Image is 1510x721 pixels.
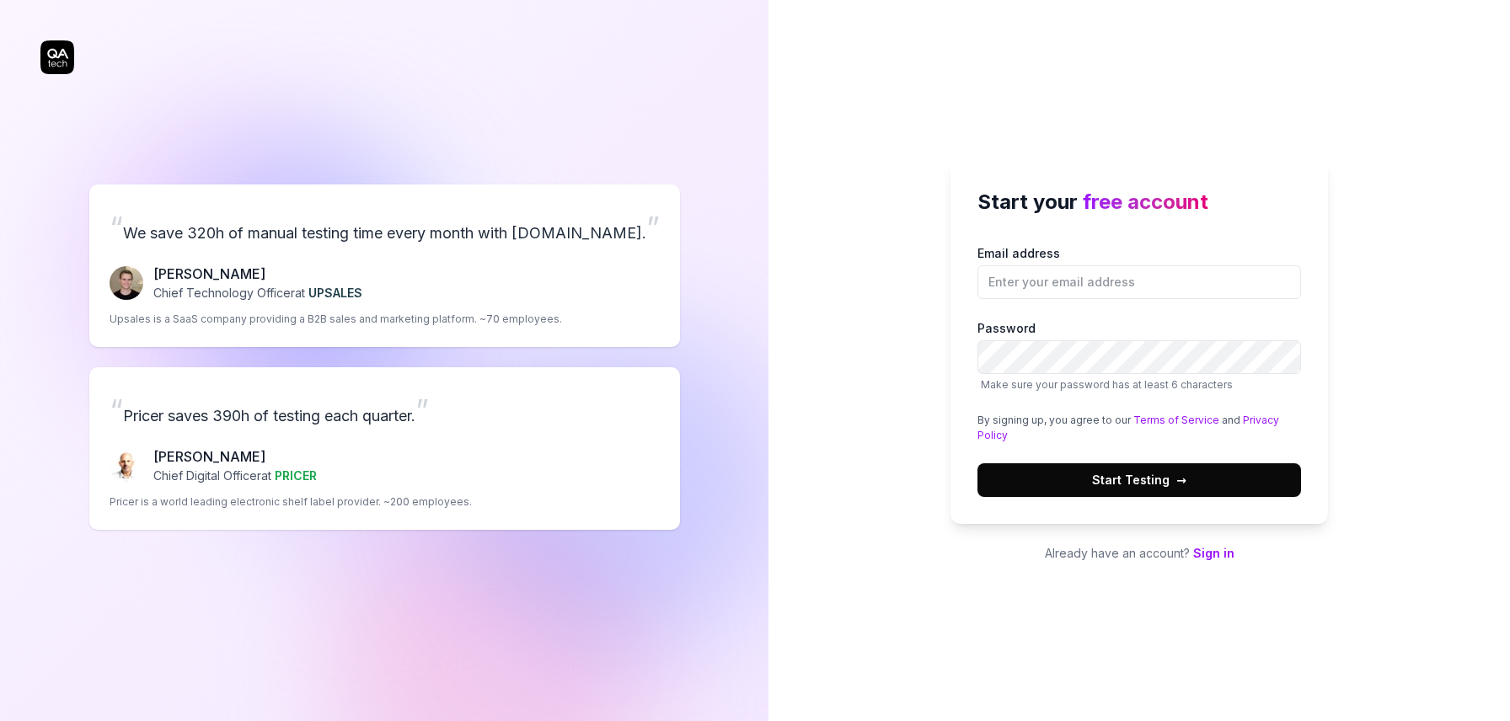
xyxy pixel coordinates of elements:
a: “We save 320h of manual testing time every month with [DOMAIN_NAME].”Fredrik Seidl[PERSON_NAME]Ch... [89,184,680,347]
p: [PERSON_NAME] [153,446,317,467]
span: Make sure your password has at least 6 characters [981,378,1233,391]
span: UPSALES [308,286,362,300]
a: Sign in [1193,546,1234,560]
p: Upsales is a SaaS company providing a B2B sales and marketing platform. ~70 employees. [110,312,562,327]
span: “ [110,209,123,246]
label: Email address [977,244,1301,299]
button: Start Testing→ [977,463,1301,497]
span: “ [110,392,123,429]
p: We save 320h of manual testing time every month with [DOMAIN_NAME]. [110,205,660,250]
p: Chief Technology Officer at [153,284,362,302]
p: Pricer saves 390h of testing each quarter. [110,387,660,433]
span: → [1176,471,1186,489]
input: Email address [977,265,1301,299]
h2: Start your [977,187,1301,217]
div: By signing up, you agree to our and [977,413,1301,443]
input: PasswordMake sure your password has at least 6 characters [977,340,1301,374]
a: Privacy Policy [977,414,1279,441]
span: Start Testing [1092,471,1186,489]
span: free account [1083,190,1208,214]
a: “Pricer saves 390h of testing each quarter.”Chris Chalkitis[PERSON_NAME]Chief Digital Officerat P... [89,367,680,530]
span: ” [415,392,429,429]
a: Terms of Service [1133,414,1219,426]
label: Password [977,319,1301,393]
span: ” [646,209,660,246]
p: Chief Digital Officer at [153,467,317,484]
img: Fredrik Seidl [110,266,143,300]
p: Already have an account? [950,544,1328,562]
p: [PERSON_NAME] [153,264,362,284]
span: PRICER [275,468,317,483]
p: Pricer is a world leading electronic shelf label provider. ~200 employees. [110,494,472,510]
img: Chris Chalkitis [110,449,143,483]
